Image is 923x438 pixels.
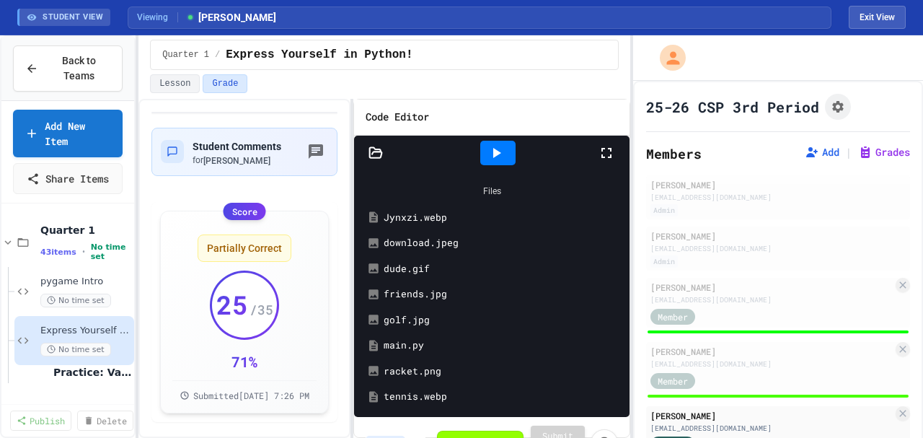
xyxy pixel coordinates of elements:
div: [EMAIL_ADDRESS][DOMAIN_NAME] [650,359,893,369]
span: STUDENT VIEW [43,12,103,24]
h2: Members [646,144,702,164]
button: Add [805,145,839,159]
button: Assignment Settings [825,94,851,120]
div: [PERSON_NAME] [650,229,906,242]
div: [PERSON_NAME] [650,178,906,191]
span: | [845,144,852,161]
div: Files [361,178,622,205]
span: / [215,49,220,61]
button: Back to Teams [13,45,123,92]
a: Delete [77,411,133,431]
span: Member [658,375,688,387]
span: 25 [216,290,248,319]
a: Add New Item [13,110,123,157]
h1: 25-26 CSP 3rd Period [646,97,819,117]
button: Exit student view [849,6,906,29]
span: Partially Correct [207,241,282,255]
div: [PERSON_NAME] [650,345,893,358]
div: [PERSON_NAME] [650,409,893,422]
span: pygame Intro [40,276,131,288]
button: Grade [203,74,247,93]
div: friends.jpg [384,287,621,302]
span: Back to Teams [47,53,110,84]
span: Viewing [137,11,178,24]
span: Member [658,310,688,323]
span: Quarter 1 [162,49,209,61]
div: My Account [645,41,689,74]
span: Quarter 1 [40,224,131,237]
div: [EMAIL_ADDRESS][DOMAIN_NAME] [650,294,893,305]
div: Jynxzi.webp [384,211,621,225]
div: 71 % [231,351,257,372]
div: [PERSON_NAME] [650,281,893,294]
span: No time set [40,343,111,356]
button: Lesson [150,74,200,93]
span: • [82,246,85,258]
div: racket.png [384,364,621,379]
span: 43 items [40,248,76,257]
a: Share Items [13,163,123,194]
div: main.py [384,338,621,353]
div: golf.jpg [384,313,621,328]
span: No time set [40,294,111,307]
div: download.jpeg [384,236,621,250]
span: Submitted [DATE] 7:26 PM [193,390,309,401]
div: [EMAIL_ADDRESS][DOMAIN_NAME] [650,192,906,203]
iframe: chat widget [862,380,909,424]
span: Express Yourself in Python! [226,46,412,63]
div: Admin [650,204,678,216]
iframe: chat widget [803,317,909,379]
span: No time set [91,242,131,261]
button: Grades [858,145,910,159]
span: [PERSON_NAME] [185,10,276,25]
div: [EMAIL_ADDRESS][DOMAIN_NAME] [650,243,906,254]
span: / 35 [249,299,273,320]
span: Practice: Variables/Print [53,366,131,379]
div: Score [224,203,266,220]
a: Publish [10,411,71,431]
div: dude.gif [384,262,621,276]
div: [EMAIL_ADDRESS][DOMAIN_NAME] [650,423,893,434]
h6: Code Editor [366,108,429,126]
div: Admin [650,255,678,268]
span: [PERSON_NAME] [203,156,270,166]
span: Student Comments [193,141,281,152]
div: for [193,154,281,167]
span: Express Yourself in Python! [40,325,131,337]
div: tennis.webp [384,390,621,404]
